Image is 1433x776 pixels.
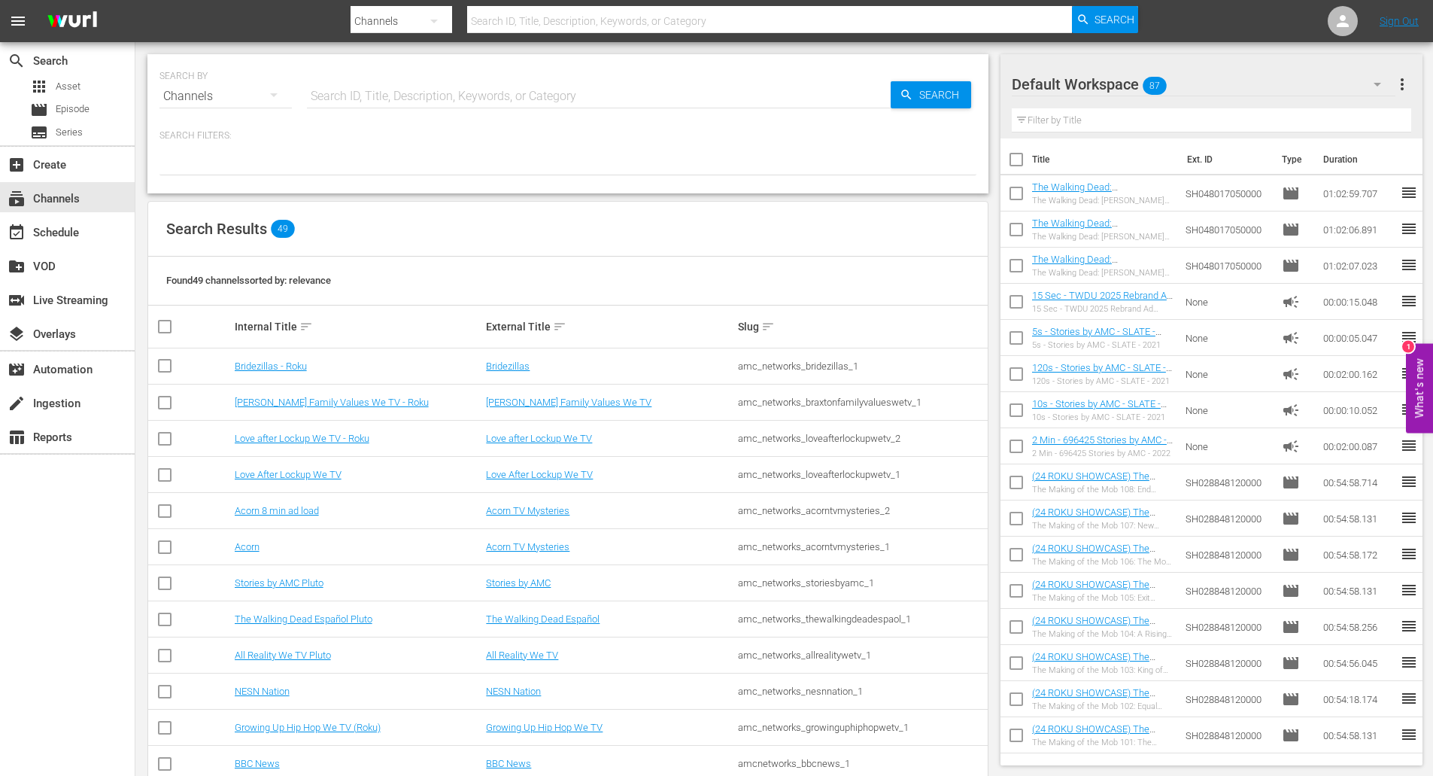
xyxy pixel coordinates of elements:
[1032,398,1167,421] a: 10s - Stories by AMC - SLATE - 2021
[235,577,323,589] a: Stories by AMC Pluto
[1072,6,1138,33] button: Search
[1032,340,1174,350] div: 5s - Stories by AMC - SLATE - 2021
[1317,392,1400,428] td: 00:00:10.052
[1178,138,1274,181] th: Ext. ID
[1317,537,1400,573] td: 00:54:58.172
[486,613,600,625] a: The Walking Dead Español
[1179,717,1276,753] td: SH028848120000
[36,4,108,39] img: ans4CAIJ8jUAAAAAAAAAAAAAAAAAAAAAAAAgQb4GAAAAAAAAAAAAAAAAAAAAAAAAJMjXAAAAAAAAAAAAAAAAAAAAAAAAgAT5G...
[1032,362,1172,385] a: 120s - Stories by AMC - SLATE - 2021
[1179,464,1276,501] td: SH028848120000
[738,541,985,552] div: amc_networks_acorntvmysteries_1
[1032,449,1174,458] div: 2 Min - 696425 Stories by AMC - 2022
[1282,257,1300,275] span: Episode
[56,102,90,117] span: Episode
[1032,290,1173,312] a: 15 Sec - TWDU 2025 Rebrand Ad Slates- 15s- SLATE
[1400,689,1418,708] span: reorder
[1317,248,1400,284] td: 01:02:07.023
[166,220,267,238] span: Search Results
[486,505,569,516] a: Acorn TV Mysteries
[1317,681,1400,717] td: 00:54:18.174
[30,78,48,96] span: Asset
[1317,175,1400,211] td: 01:02:59.707
[1032,376,1174,386] div: 120s - Stories by AMC - SLATE - 2021
[486,318,733,336] div: External Title
[1400,509,1418,527] span: reorder
[1282,654,1300,672] span: Episode
[1317,428,1400,464] td: 00:02:00.087
[159,129,976,142] p: Search Filters:
[891,81,971,108] button: Search
[1400,292,1418,310] span: reorder
[9,12,27,30] span: menu
[235,469,342,480] a: Love After Lockup We TV
[1032,196,1174,205] div: The Walking Dead: [PERSON_NAME] 301: Episode 1
[1032,326,1161,348] a: 5s - Stories by AMC - SLATE - 2021
[1032,268,1174,278] div: The Walking Dead: [PERSON_NAME] 301: Episode 1
[299,320,313,333] span: sort
[1179,573,1276,609] td: SH028848120000
[1032,412,1174,422] div: 10s - Stories by AMC - SLATE - 2021
[1032,738,1174,747] div: The Making of the Mob 101: The Education of [PERSON_NAME]
[1317,501,1400,537] td: 00:54:58.131
[235,650,331,661] a: All Reality We TV Pluto
[1179,211,1276,248] td: SH048017050000
[1400,256,1418,274] span: reorder
[8,156,26,174] span: Create
[1282,546,1300,564] span: Episode
[486,722,603,733] a: Growing Up Hip Hop We TV
[1400,653,1418,671] span: reorder
[235,613,372,625] a: The Walking Dead Español Pluto
[1400,400,1418,418] span: reorder
[1032,434,1173,457] a: 2 Min - 696425 Stories by AMC - 2022
[1406,343,1433,433] button: Open Feedback Widget
[738,686,985,697] div: amc_networks_nesnnation_1
[271,220,295,238] span: 49
[738,361,985,372] div: amc_networks_bridezillas_1
[1179,284,1276,320] td: None
[235,397,429,408] a: [PERSON_NAME] Family Values We TV - Roku
[1282,329,1300,347] span: Ad
[1380,15,1419,27] a: Sign Out
[761,320,775,333] span: sort
[486,686,541,697] a: NESN Nation
[1282,401,1300,419] span: Ad
[1317,573,1400,609] td: 00:54:58.131
[1032,470,1167,527] a: (24 ROKU SHOWCASE) The Making of the Mob 108: End Game ((24 ROKU SHOWCASE) The Making of the Mob ...
[1032,521,1174,531] div: The Making of the Mob 107: New Frontiers
[1032,181,1168,204] a: The Walking Dead: [PERSON_NAME] 301: Episode 1
[235,505,319,516] a: Acorn 8 min ad load
[1032,651,1165,719] a: (24 ROKU SHOWCASE) The Making of the Mob 103: King of [US_STATE] ((24 ROKU SHOWCASE) The Making o...
[738,577,985,589] div: amc_networks_storiesbyamc_1
[738,318,985,336] div: Slug
[1400,581,1418,599] span: reorder
[1032,665,1174,675] div: The Making of the Mob 103: King of [US_STATE]
[235,318,482,336] div: Internal Title
[738,505,985,516] div: amc_networks_acorntvmysteries_2
[1400,220,1418,238] span: reorder
[1400,726,1418,744] span: reorder
[8,361,26,379] span: Automation
[1282,618,1300,636] span: Episode
[1179,175,1276,211] td: SH048017050000
[1282,473,1300,491] span: Episode
[1400,184,1418,202] span: reorder
[1317,211,1400,248] td: 01:02:06.891
[1143,70,1167,102] span: 87
[1282,726,1300,744] span: Episode
[159,75,292,117] div: Channels
[1032,629,1174,639] div: The Making of the Mob 104: A Rising Threat
[1179,428,1276,464] td: None
[166,275,331,286] span: Found 49 channels sorted by: relevance
[1032,593,1174,603] div: The Making of the Mob 105: Exit Strategy
[1032,687,1169,755] a: (24 ROKU SHOWCASE) The Making of the Mob 102: Equal Opportunity Gangster ((24 ROKU SHOWCASE) The ...
[1032,232,1174,242] div: The Walking Dead: [PERSON_NAME] 301: Episode 1
[1282,365,1300,383] span: Ad
[1032,138,1178,181] th: Title
[1317,717,1400,753] td: 00:54:58.131
[1400,473,1418,491] span: reorder
[1032,701,1174,711] div: The Making of the Mob 102: Equal Opportunity Gangster
[8,257,26,275] span: VOD
[1273,138,1314,181] th: Type
[1179,248,1276,284] td: SH048017050000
